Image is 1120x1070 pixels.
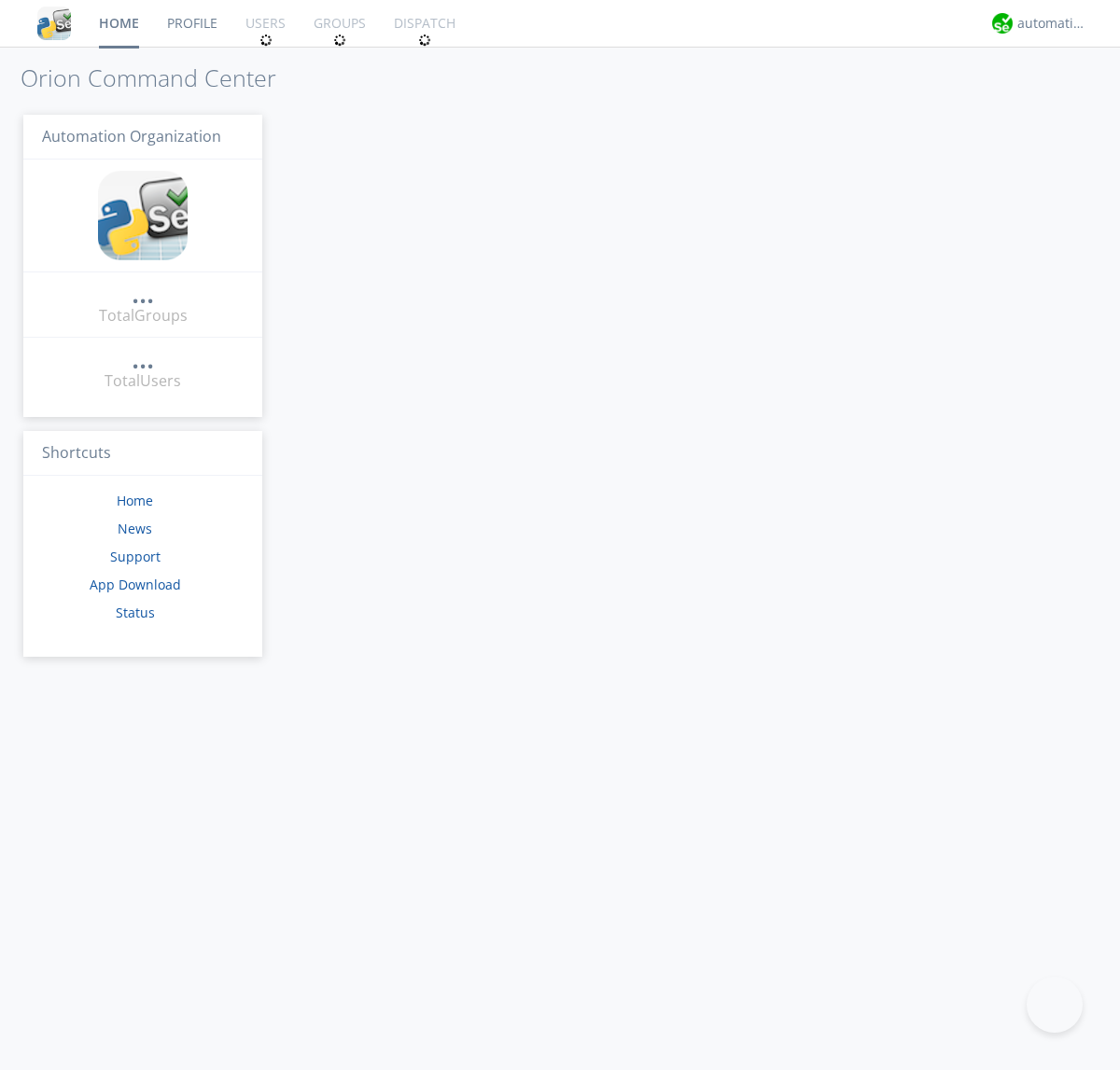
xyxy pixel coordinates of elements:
[1017,14,1087,33] div: automation+atlas
[110,548,161,565] a: Support
[418,34,431,47] img: spin.svg
[105,370,181,392] div: Total Users
[333,34,346,47] img: spin.svg
[37,7,71,40] img: cddb5a64eb264b2086981ab96f4c1ba7
[259,34,273,47] img: spin.svg
[118,520,152,537] a: News
[132,284,154,302] div: ...
[132,349,154,368] div: ...
[90,576,181,593] a: App Download
[23,431,262,477] h3: Shortcuts
[1027,977,1083,1033] iframe: Toggle Customer Support
[117,492,153,509] a: Home
[98,171,188,260] img: cddb5a64eb264b2086981ab96f4c1ba7
[132,284,154,305] a: ...
[992,13,1013,34] img: d2d01cd9b4174d08988066c6d424eccd
[116,604,155,621] a: Status
[42,126,221,146] span: Automation Organization
[132,349,154,370] a: ...
[99,305,188,327] div: Total Groups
